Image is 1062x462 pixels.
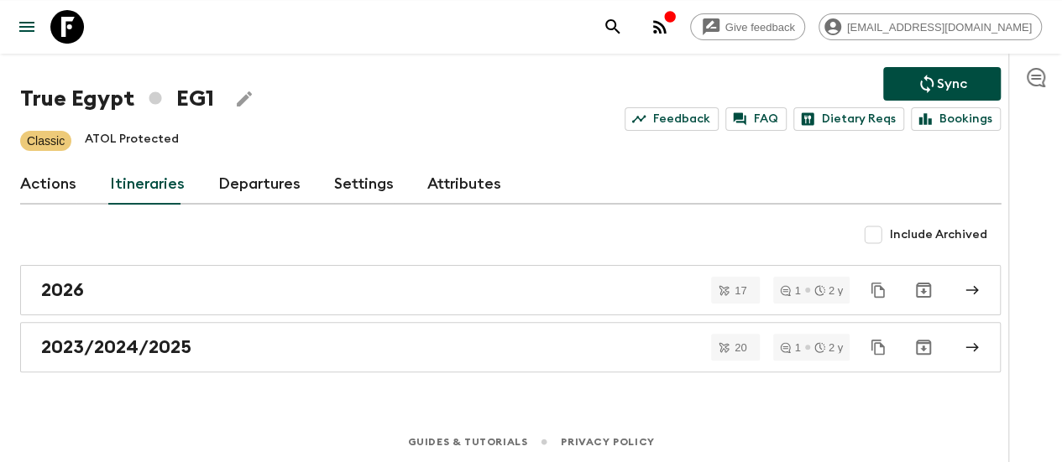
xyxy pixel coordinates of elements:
[819,13,1042,40] div: [EMAIL_ADDRESS][DOMAIN_NAME]
[937,74,967,94] p: Sync
[218,164,301,205] a: Departures
[780,285,800,296] div: 1
[20,82,214,116] h1: True Egypt EG1
[27,132,65,149] p: Classic
[228,82,261,116] button: Edit Adventure Title
[814,285,843,296] div: 2 y
[10,10,44,44] button: menu
[863,275,893,305] button: Duplicate
[725,107,787,131] a: FAQ
[427,164,501,205] a: Attributes
[20,265,1001,315] a: 2026
[814,342,843,353] div: 2 y
[863,332,893,362] button: Duplicate
[41,279,84,301] h2: 2026
[85,131,179,151] p: ATOL Protected
[907,330,940,364] button: Archive
[883,67,1001,101] button: Sync adventure departures to the booking engine
[780,342,800,353] div: 1
[793,107,904,131] a: Dietary Reqs
[890,226,987,243] span: Include Archived
[334,164,394,205] a: Settings
[716,21,804,34] span: Give feedback
[907,273,940,307] button: Archive
[911,107,1001,131] a: Bookings
[690,13,805,40] a: Give feedback
[110,164,185,205] a: Itineraries
[838,21,1041,34] span: [EMAIL_ADDRESS][DOMAIN_NAME]
[725,285,756,296] span: 17
[20,322,1001,372] a: 2023/2024/2025
[41,336,191,358] h2: 2023/2024/2025
[407,433,527,451] a: Guides & Tutorials
[561,433,654,451] a: Privacy Policy
[596,10,630,44] button: search adventures
[725,342,756,353] span: 20
[625,107,719,131] a: Feedback
[20,164,76,205] a: Actions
